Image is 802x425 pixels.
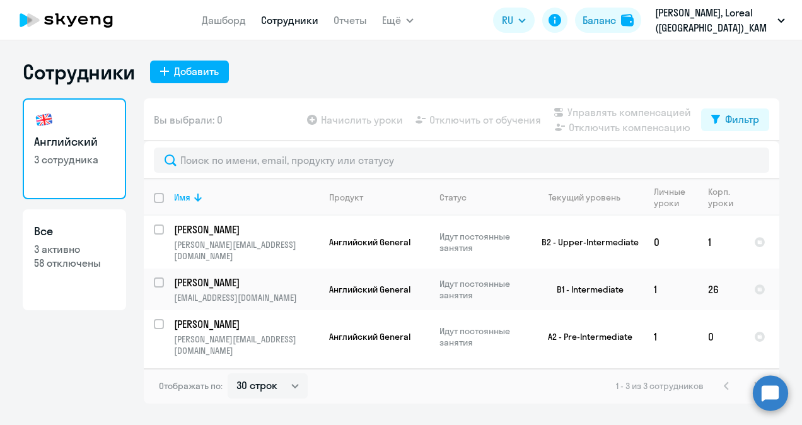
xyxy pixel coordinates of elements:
p: [PERSON_NAME][EMAIL_ADDRESS][DOMAIN_NAME] [174,334,318,356]
td: 1 [698,216,744,269]
div: Корп. уроки [708,186,735,209]
h3: Английский [34,134,115,150]
p: [EMAIL_ADDRESS][DOMAIN_NAME] [174,292,318,303]
a: Сотрудники [261,14,318,26]
div: Добавить [174,64,219,79]
div: Имя [174,192,190,203]
p: [PERSON_NAME][EMAIL_ADDRESS][DOMAIN_NAME] [174,239,318,262]
td: 1 [644,310,698,363]
td: 0 [644,216,698,269]
div: Личные уроки [654,186,697,209]
button: Фильтр [701,108,769,131]
p: Идут постоянные занятия [439,231,526,253]
p: [PERSON_NAME] [174,223,317,236]
div: Продукт [329,192,363,203]
td: 0 [698,310,744,363]
div: Фильтр [725,112,759,127]
p: Идут постоянные занятия [439,278,526,301]
button: RU [493,8,535,33]
div: Текущий уровень [537,192,643,203]
div: Текущий уровень [549,192,620,203]
div: Корп. уроки [708,186,743,209]
div: Статус [439,192,526,203]
a: [PERSON_NAME] [174,276,318,289]
td: B2 - Upper-Intermediate [526,216,644,269]
td: 26 [698,269,744,310]
h3: Все [34,223,115,240]
span: Английский General [329,236,410,248]
p: 58 отключены [34,256,115,270]
button: Добавить [150,61,229,83]
span: Английский General [329,284,410,295]
td: 1 [644,269,698,310]
p: 3 активно [34,242,115,256]
span: Отображать по: [159,380,223,392]
button: Ещё [382,8,414,33]
span: Ещё [382,13,401,28]
div: Личные уроки [654,186,689,209]
button: [PERSON_NAME], Loreal ([GEOGRAPHIC_DATA])_KAM [649,5,791,35]
a: Английский3 сотрудника [23,98,126,199]
div: Продукт [329,192,429,203]
input: Поиск по имени, email, продукту или статусу [154,148,769,173]
a: Дашборд [202,14,246,26]
a: Все3 активно58 отключены [23,209,126,310]
p: [PERSON_NAME] [174,276,317,289]
span: Вы выбрали: 0 [154,112,223,127]
button: Балансbalance [575,8,641,33]
img: balance [621,14,634,26]
td: B1 - Intermediate [526,269,644,310]
td: A2 - Pre-Intermediate [526,310,644,363]
p: [PERSON_NAME] [174,317,317,331]
img: english [34,110,54,130]
div: Баланс [583,13,616,28]
a: [PERSON_NAME] [174,223,318,236]
span: RU [502,13,513,28]
span: Английский General [329,331,410,342]
a: Отчеты [334,14,367,26]
p: Идут постоянные занятия [439,325,526,348]
div: Статус [439,192,467,203]
span: 1 - 3 из 3 сотрудников [616,380,704,392]
div: Имя [174,192,318,203]
a: [PERSON_NAME] [174,317,318,331]
p: 3 сотрудника [34,153,115,166]
h1: Сотрудники [23,59,135,84]
p: [PERSON_NAME], Loreal ([GEOGRAPHIC_DATA])_KAM [655,5,772,35]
